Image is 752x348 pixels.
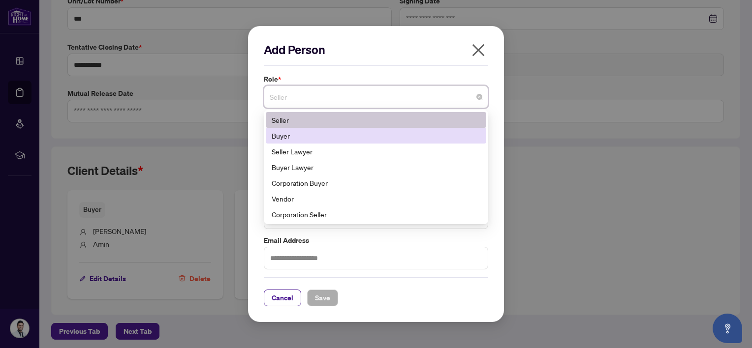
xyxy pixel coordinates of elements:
[264,235,488,246] label: Email Address
[272,115,480,125] div: Seller
[272,193,480,204] div: Vendor
[713,314,742,343] button: Open asap
[264,290,301,306] button: Cancel
[264,74,488,85] label: Role
[266,128,486,144] div: Buyer
[272,209,480,220] div: Corporation Seller
[266,175,486,191] div: Corporation Buyer
[307,290,338,306] button: Save
[266,159,486,175] div: Buyer Lawyer
[272,146,480,157] div: Seller Lawyer
[266,144,486,159] div: Seller Lawyer
[272,177,480,188] div: Corporation Buyer
[266,206,486,222] div: Corporation Seller
[266,191,486,206] div: Vendor
[272,130,480,141] div: Buyer
[272,162,480,173] div: Buyer Lawyer
[476,94,482,100] span: close-circle
[270,87,482,106] span: Seller
[264,42,488,58] h2: Add Person
[470,42,486,58] span: close
[266,112,486,128] div: Seller
[272,290,293,306] span: Cancel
